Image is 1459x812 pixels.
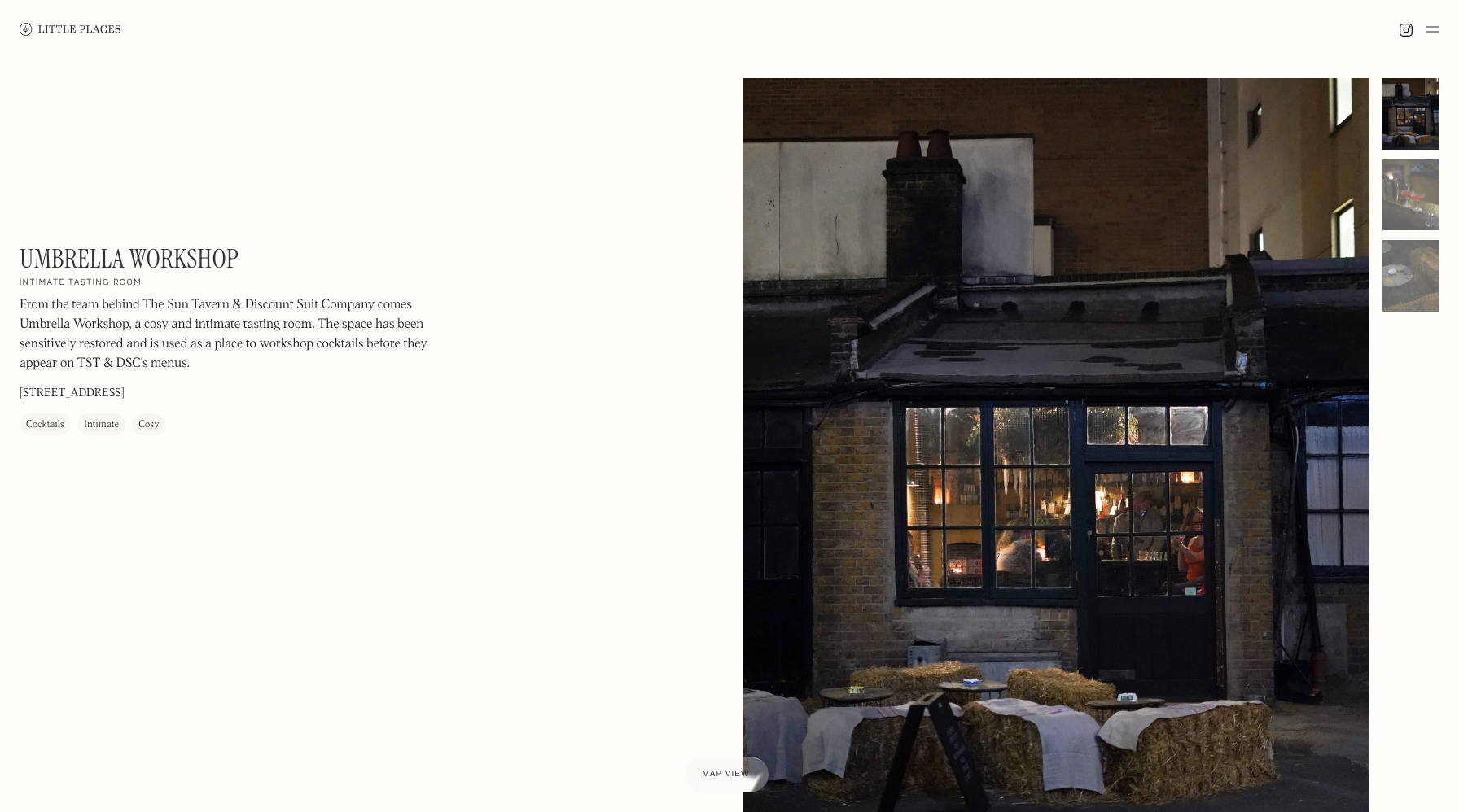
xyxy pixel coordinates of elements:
[26,417,64,434] div: Cocktails
[20,243,239,274] h1: Umbrella Workshop
[20,278,142,290] h2: Intimate tasting room
[20,296,459,374] p: From the team behind The Sun Tavern & Discount Suit Company comes Umbrella Workshop, a cosy and i...
[84,417,119,434] div: Intimate
[138,417,159,434] div: Cosy
[683,757,769,792] a: Map view
[703,770,750,779] span: Map view
[20,386,125,403] p: [STREET_ADDRESS]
